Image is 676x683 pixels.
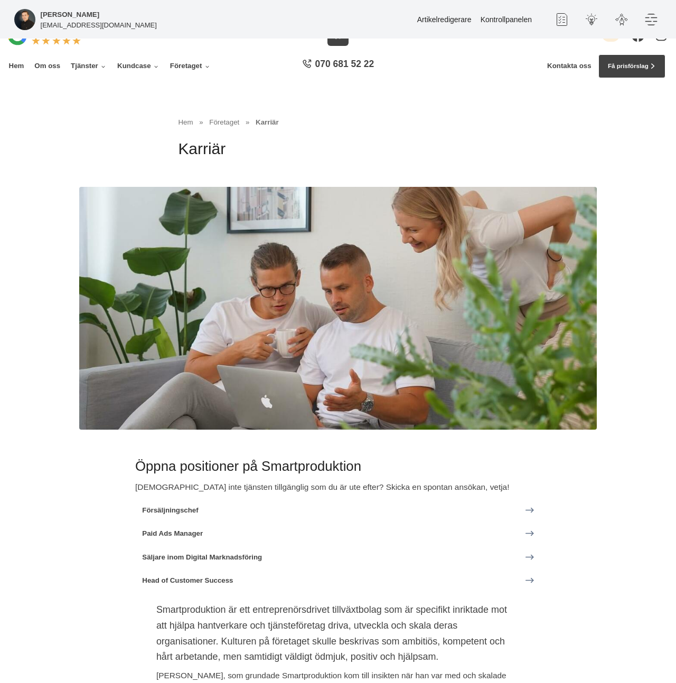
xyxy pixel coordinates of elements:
[481,15,532,24] a: Kontrollpanelen
[598,54,665,78] a: Få prisförslag
[142,552,262,563] span: Säljare inom Digital Marknadsföring
[199,117,203,128] span: »
[135,548,541,566] a: Säljare inom Digital Marknadsföring
[178,138,497,167] h1: Karriär
[417,15,472,24] a: Artikelredigerare
[142,575,233,586] span: Head of Customer Success
[79,187,597,430] img: Karriär
[41,20,157,30] p: [EMAIL_ADDRESS][DOMAIN_NAME]
[142,505,198,516] span: Försäljningschef
[69,55,109,78] a: Tjänster
[298,58,377,75] a: 070 681 52 22
[135,572,541,590] a: Head of Customer Success
[246,117,249,128] span: »
[209,118,241,126] a: Företaget
[135,525,541,543] a: Paid Ads Manager
[547,62,591,71] a: Kontakta oss
[33,55,62,78] a: Om oss
[7,55,25,78] a: Hem
[41,9,100,20] h5: Super Administratör
[315,58,374,70] span: 070 681 52 22
[142,528,203,539] span: Paid Ads Manager
[178,117,497,128] nav: Breadcrumb
[608,61,649,71] span: Få prisförslag
[156,602,520,669] section: Smartproduktion är ett entreprenörsdrivet tillväxtbolag som är specifikt inriktade mot att hjälpa...
[135,481,541,494] p: [DEMOGRAPHIC_DATA] inte tjänsten tillgänglig som du är ute efter? Skicka en spontan ansökan, vetja!
[14,9,35,30] img: foretagsbild-pa-smartproduktion-ett-foretag-i-dalarnas-lan-2023.jpg
[168,55,213,78] a: Företaget
[209,118,239,126] span: Företaget
[256,118,279,126] a: Karriär
[178,118,193,126] a: Hem
[135,501,541,519] a: Försäljningschef
[116,55,162,78] a: Kundcase
[135,457,541,481] h2: Öppna positioner på Smartproduktion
